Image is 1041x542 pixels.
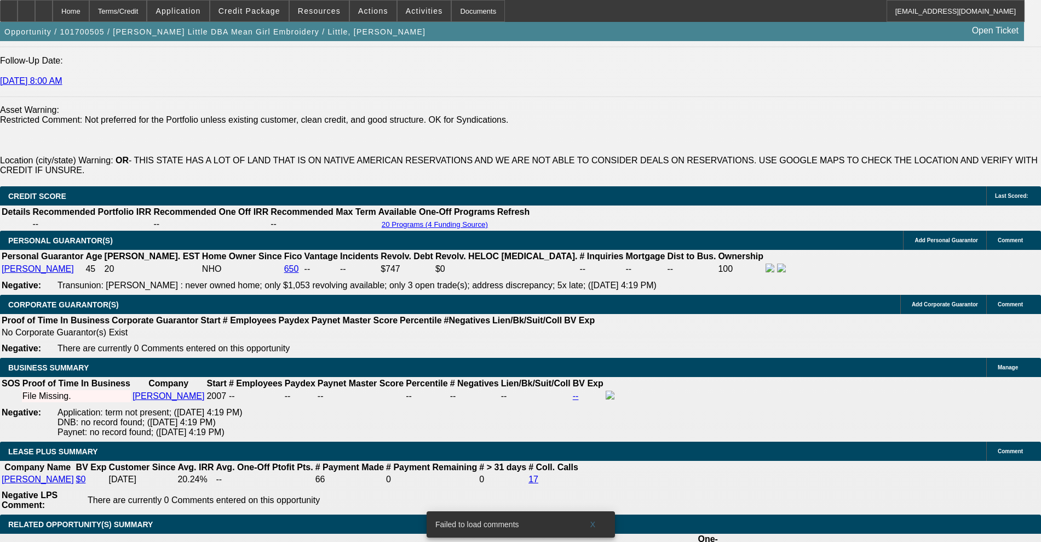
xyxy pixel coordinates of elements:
[626,252,665,261] b: Mortgage
[284,390,316,402] td: --
[479,463,526,472] b: # > 31 days
[606,391,614,400] img: facebook-icon.png
[148,379,188,388] b: Company
[8,447,98,456] span: LEASE PLUS SUMMARY
[2,475,74,484] a: [PERSON_NAME]
[380,263,434,275] td: $747
[156,7,200,15] span: Application
[998,448,1023,454] span: Comment
[109,463,176,472] b: Customer Since
[576,515,611,534] button: X
[777,264,786,272] img: linkedin-icon.png
[406,391,447,401] div: --
[350,1,396,21] button: Actions
[450,391,499,401] div: --
[766,264,774,272] img: facebook-icon.png
[116,156,129,165] b: OR
[4,27,425,36] span: Opportunity / 101700505 / [PERSON_NAME] Little DBA Mean Girl Embroidery / Little, [PERSON_NAME]
[573,391,579,401] a: --
[667,263,717,275] td: --
[435,252,578,261] b: Revolv. HELOC [MEDICAL_DATA].
[4,463,71,472] b: Company Name
[153,207,269,218] th: Recommended One Off IRR
[8,300,119,309] span: CORPORATE GUARANTOR(S)
[85,252,102,261] b: Age
[2,281,41,290] b: Negative:
[270,219,377,230] td: --
[177,474,214,485] td: 20.24%
[444,316,491,325] b: #Negatives
[57,408,243,417] span: Application: term not present; ([DATE] 4:19 PM)
[32,207,152,218] th: Recommended Portfolio IRR
[229,391,235,401] span: --
[279,316,309,325] b: Paydex
[8,520,153,529] span: RELATED OPPORTUNITY(S) SUMMARY
[915,237,978,243] span: Add Personal Guarantor
[1,327,600,338] td: No Corporate Guarantor(s) Exist
[528,463,578,472] b: # Coll. Calls
[406,7,443,15] span: Activities
[206,379,226,388] b: Start
[528,475,538,484] a: 17
[105,252,200,261] b: [PERSON_NAME]. EST
[378,207,496,218] th: Available One-Off Programs
[579,252,623,261] b: # Inquiries
[315,474,384,485] td: 66
[290,1,349,21] button: Resources
[202,263,283,275] td: NHO
[501,390,571,402] td: --
[968,21,1023,40] a: Open Ticket
[1,315,110,326] th: Proof of Time In Business
[318,379,404,388] b: Paynet Master Score
[386,463,477,472] b: # Payment Remaining
[202,252,282,261] b: Home Owner Since
[479,474,527,485] td: 0
[2,264,74,273] a: [PERSON_NAME]
[57,344,290,353] span: There are currently 0 Comments entered on this opportunity
[427,511,576,538] div: Failed to load comments
[8,236,113,245] span: PERSONAL GUARANTOR(S)
[998,301,1023,307] span: Comment
[492,316,562,325] b: Lien/Bk/Suit/Coll
[406,379,447,388] b: Percentile
[435,263,578,275] td: $0
[340,252,378,261] b: Incidents
[386,474,478,485] td: 0
[998,237,1023,243] span: Comment
[573,379,603,388] b: BV Exp
[147,1,209,21] button: Application
[995,193,1028,199] span: Last Scored:
[76,475,86,484] a: $0
[315,463,384,472] b: # Payment Made
[223,316,277,325] b: # Employees
[318,391,404,401] div: --
[218,7,280,15] span: Credit Package
[108,474,176,485] td: [DATE]
[625,263,666,275] td: --
[153,219,269,230] td: --
[57,418,216,427] span: DNB: no record found; ([DATE] 4:19 PM)
[564,316,595,325] b: BV Exp
[2,252,83,261] b: Personal Guarantor
[358,7,388,15] span: Actions
[22,391,130,401] div: File Missing.
[398,1,451,21] button: Activities
[497,207,531,218] th: Refresh
[501,379,571,388] b: Lien/Bk/Suit/Coll
[1,378,21,389] th: SOS
[284,264,299,273] a: 650
[912,301,978,307] span: Add Corporate Guarantor
[229,379,283,388] b: # Employees
[998,364,1018,370] span: Manage
[8,192,66,201] span: CREDIT SCORE
[2,408,41,417] b: Negative:
[177,463,214,472] b: Avg. IRR
[76,463,107,472] b: BV Exp
[717,263,764,275] td: 100
[2,490,57,510] b: Negative LPS Comment:
[312,316,398,325] b: Paynet Master Score
[378,220,491,229] button: 20 Programs (4 Funding Source)
[340,263,379,275] td: --
[88,495,320,505] span: There are currently 0 Comments entered on this opportunity
[216,463,313,472] b: Avg. One-Off Ptofit Pts.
